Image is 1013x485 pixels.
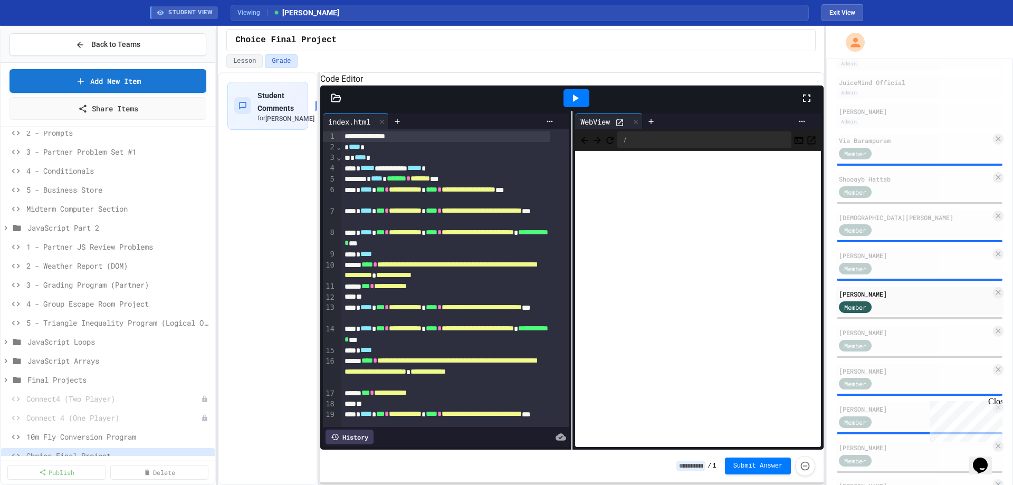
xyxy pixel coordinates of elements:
span: JavaScript Loops [27,336,211,347]
span: STUDENT VIEW [168,8,213,17]
div: 9 [323,249,336,260]
div: 8 [323,227,336,249]
span: 1 - Partner JS Review Problems [26,241,211,252]
button: Back to Teams [9,33,206,56]
div: JuiceMind Official [839,78,1000,87]
button: Grade [265,54,298,68]
span: Member [844,417,866,427]
a: Publish [7,465,106,480]
span: 5 - Business Store [26,184,211,195]
span: 2 - Prompts [26,127,211,138]
button: Force resubmission of student's answer (Admin only) [795,456,815,476]
span: Connect4 (Two Player) [26,393,201,404]
button: Refresh [605,134,615,146]
h6: Code Editor [320,73,824,85]
span: Fold line [336,142,341,151]
div: 13 [323,302,336,324]
div: 10 [323,260,336,282]
span: Forward [592,133,603,146]
span: Midterm Computer Section [26,203,211,214]
span: 2 - Weather Report (DOM) [26,260,211,271]
div: index.html [323,113,389,129]
div: 1 [323,131,336,142]
div: 18 [323,399,336,410]
div: Admin [839,59,859,68]
div: [PERSON_NAME] [839,366,991,376]
button: Open in new tab [806,134,817,146]
span: Connect 4 (One Player) [26,412,201,423]
span: Choice Final Project [235,34,337,46]
span: 4 - Group Escape Room Project [26,298,211,309]
div: 17 [323,388,336,399]
span: Viewing [237,8,267,17]
div: 15 [323,346,336,356]
span: Member [844,225,866,235]
iframe: chat widget [925,397,1002,442]
span: 4 - Conditionals [26,165,211,176]
span: Final Projects [27,374,211,385]
iframe: Web Preview [575,151,821,448]
div: [PERSON_NAME] [839,404,991,414]
button: Submit Answer [725,458,791,474]
span: Member [844,149,866,158]
div: 14 [323,324,336,346]
span: [PERSON_NAME] [265,115,314,122]
span: Student Comments [257,91,294,112]
a: Add New Item [9,69,206,93]
div: Admin [839,88,859,97]
span: Member [844,341,866,350]
button: Exit student view [821,4,863,21]
div: Unpublished [201,395,208,403]
div: 7 [323,206,336,228]
div: / [617,131,791,148]
div: 19 [323,410,336,431]
div: Shooayb Hattab [839,174,991,184]
div: for [257,114,314,123]
span: 1 [712,462,716,470]
div: [PERSON_NAME] [839,107,1000,116]
a: Delete [110,465,209,480]
span: 10m Fly Conversion Program [26,431,211,442]
button: Lesson [226,54,263,68]
div: [PERSON_NAME] [839,251,991,260]
div: 4 [323,163,336,174]
span: Member [844,187,866,197]
div: Chat with us now!Close [4,4,73,67]
div: History [326,430,374,444]
span: / [708,462,711,470]
div: [DEMOGRAPHIC_DATA][PERSON_NAME] [839,213,991,222]
div: Via Barampuram [839,136,991,145]
span: JavaScript Arrays [27,355,211,366]
div: 16 [323,356,336,388]
div: My Account [835,30,867,54]
div: [PERSON_NAME] [839,443,991,452]
div: Unpublished [201,414,208,422]
a: Share Items [9,97,206,120]
div: 12 [323,292,336,303]
div: index.html [323,116,376,127]
span: [PERSON_NAME] [273,7,339,18]
span: Member [844,302,866,312]
span: Member [844,379,866,388]
div: WebView [575,113,643,129]
span: JavaScript Part 2 [27,222,211,233]
div: Admin [839,117,859,126]
span: Back to Teams [91,39,140,50]
span: Back [579,133,590,146]
span: 3 - Partner Problem Set #1 [26,146,211,157]
span: 3 - Grading Program (Partner) [26,279,211,290]
iframe: chat widget [969,443,1002,474]
div: 6 [323,185,336,206]
div: 11 [323,281,336,292]
span: Fold line [336,153,341,161]
button: Console [794,134,804,146]
div: WebView [575,116,615,127]
span: Choice Final Project [26,450,211,461]
div: 2 [323,142,336,153]
span: Member [844,456,866,465]
span: 5 - Triangle Inequality Program (Logical Operators) [26,317,211,328]
div: [PERSON_NAME] [839,328,991,337]
span: Member [844,264,866,273]
span: Submit Answer [733,462,783,470]
div: 3 [323,153,336,163]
